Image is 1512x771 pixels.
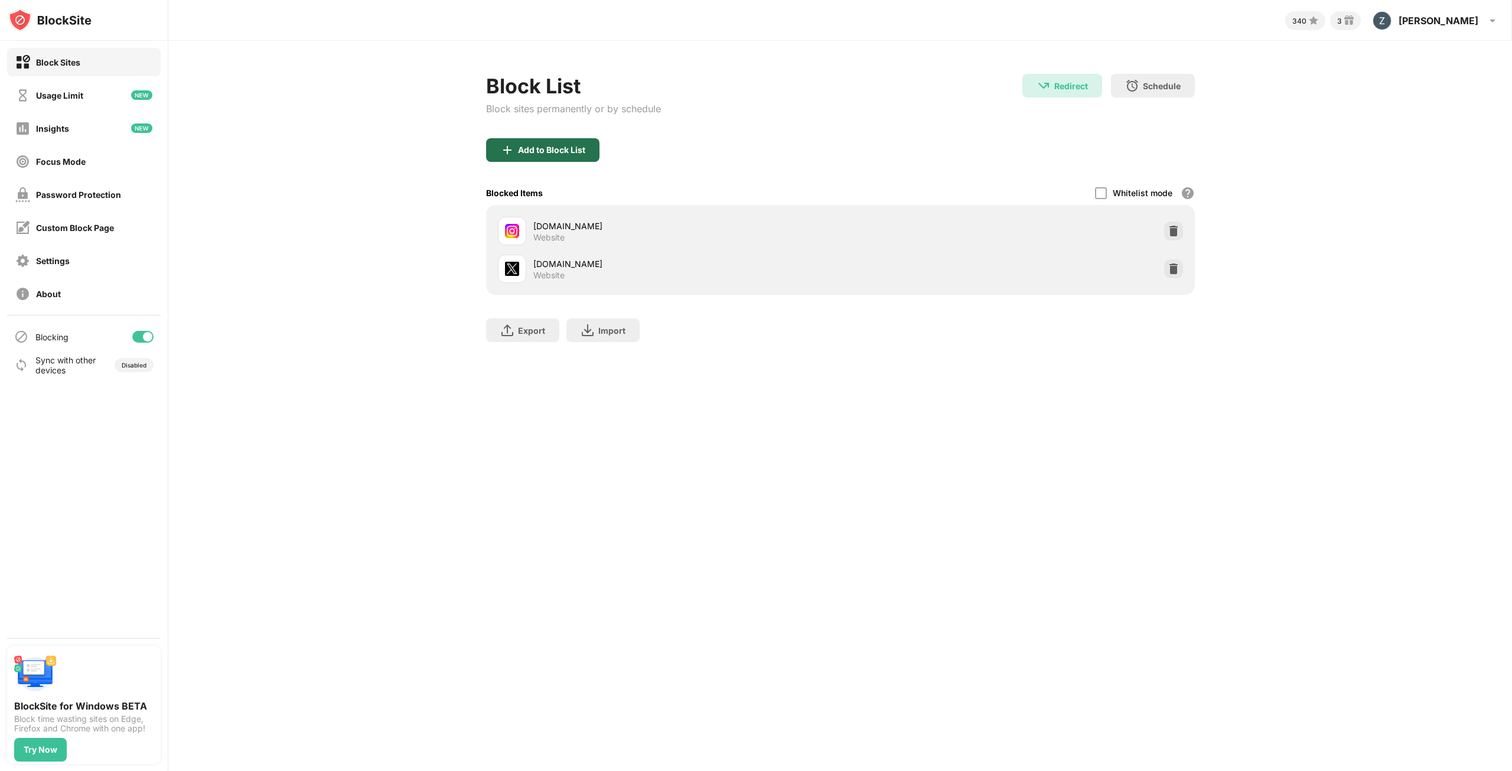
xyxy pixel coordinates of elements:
div: Website [533,270,565,281]
img: customize-block-page-off.svg [15,220,30,235]
img: settings-off.svg [15,253,30,268]
div: Import [598,326,625,336]
div: Redirect [1054,81,1088,91]
div: Settings [36,256,70,266]
img: block-on.svg [15,55,30,70]
img: blocking-icon.svg [14,330,28,344]
img: insights-off.svg [15,121,30,136]
div: [DOMAIN_NAME] [533,220,840,232]
img: favicons [505,224,519,238]
div: Block sites permanently or by schedule [486,103,661,115]
div: Sync with other devices [35,355,96,375]
div: Block Sites [36,57,80,67]
img: new-icon.svg [131,123,152,133]
div: Website [533,232,565,243]
div: Password Protection [36,190,121,200]
div: Focus Mode [36,157,86,167]
div: Custom Block Page [36,223,114,233]
div: Schedule [1143,81,1181,91]
div: Block List [486,74,661,98]
img: password-protection-off.svg [15,187,30,202]
div: About [36,289,61,299]
div: Try Now [24,745,57,754]
img: sync-icon.svg [14,358,28,372]
img: logo-blocksite.svg [8,8,92,32]
img: ACg8ocLb2O5KV-lj9V_GA5TovLPmktBz6__p3lsjAPr6m7CbxNoDfg=s96-c [1373,11,1392,30]
img: focus-off.svg [15,154,30,169]
img: reward-small.svg [1342,14,1356,28]
div: Insights [36,123,69,134]
div: Block time wasting sites on Edge, Firefox and Chrome with one app! [14,714,154,733]
div: Add to Block List [518,145,585,155]
div: Disabled [122,362,146,369]
img: points-small.svg [1306,14,1321,28]
div: BlockSite for Windows BETA [14,700,154,712]
img: about-off.svg [15,287,30,301]
div: Usage Limit [36,90,83,100]
img: favicons [505,262,519,276]
div: Blocking [35,332,69,342]
img: push-desktop.svg [14,653,57,695]
div: Export [518,326,545,336]
div: 340 [1292,17,1306,25]
div: Whitelist mode [1113,188,1172,198]
img: new-icon.svg [131,90,152,100]
div: [PERSON_NAME] [1399,15,1478,27]
div: 3 [1337,17,1342,25]
div: Blocked Items [486,188,543,198]
img: time-usage-off.svg [15,88,30,103]
div: [DOMAIN_NAME] [533,258,840,270]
